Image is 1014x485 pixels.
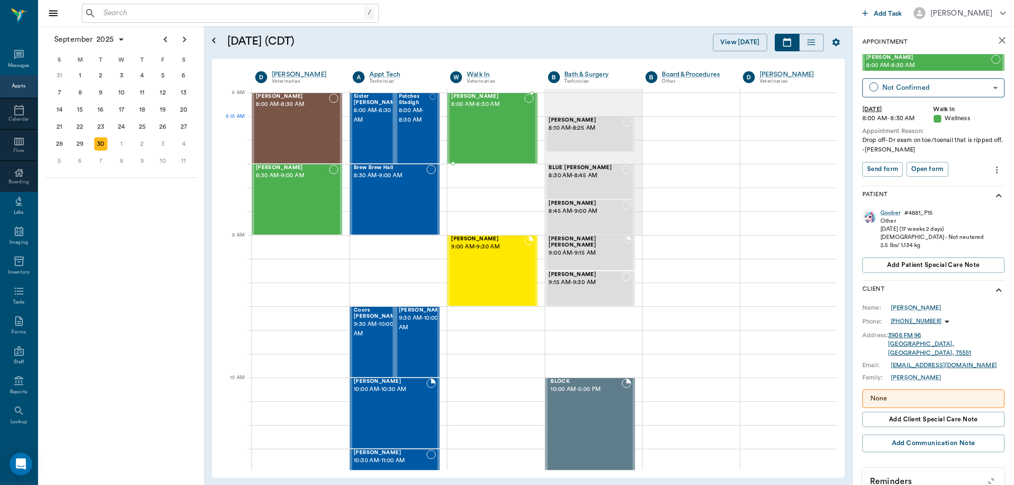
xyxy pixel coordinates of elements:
[156,137,170,151] div: Friday, October 3, 2025
[904,209,933,217] div: # 4881_P15
[10,453,32,475] div: Open Intercom Messenger
[100,7,364,20] input: Search
[862,136,1004,154] div: Drop off- Dr exam on toe/toenail that is ripped off. -[PERSON_NAME]
[220,88,244,112] div: 8 AM
[354,456,426,466] span: 10:30 AM - 11:00 AM
[862,114,934,123] div: 8:00 AM - 8:30 AM
[551,385,622,394] span: 10:00 AM - 5:00 PM
[891,317,941,325] p: [PHONE_NUMBER]
[115,69,128,82] div: Wednesday, September 3, 2025
[272,70,338,79] div: [PERSON_NAME]
[862,373,891,382] div: Family:
[153,53,174,67] div: F
[70,53,91,67] div: M
[73,120,87,133] div: Monday, September 22, 2025
[10,239,28,246] div: Imaging
[934,114,1005,123] div: Wellness
[73,86,87,99] div: Monday, September 8, 2025
[993,190,1004,201] svg: show more
[888,333,971,356] a: 3906 FM 96[GEOGRAPHIC_DATA], [GEOGRAPHIC_DATA], 75551
[545,116,635,152] div: NOT_CONFIRMED, 8:10 AM - 8:25 AM
[350,93,395,164] div: BOOKED, 8:00 AM - 8:30 AM
[862,38,908,47] p: Appointment
[52,33,95,46] span: September
[549,278,622,287] span: 9:15 AM - 9:30 AM
[880,233,984,241] div: [DEMOGRAPHIC_DATA] - Not neutered
[862,209,877,223] img: Profile Image
[862,435,1004,452] button: Add Communication Note
[989,162,1004,178] button: more
[862,331,888,340] div: Address:
[252,93,342,164] div: NOT_CONFIRMED, 8:00 AM - 8:30 AM
[156,154,170,168] div: Friday, October 10, 2025
[208,22,220,59] button: Open calendar
[256,94,329,100] span: [PERSON_NAME]
[11,329,26,336] div: Forms
[73,69,87,82] div: Monday, September 1, 2025
[451,100,524,109] span: 8:00 AM - 8:30 AM
[545,271,635,306] div: NOT_CONFIRMED, 9:15 AM - 9:30 AM
[866,55,991,61] span: [PERSON_NAME]
[880,217,984,225] div: Other
[115,86,128,99] div: Wednesday, September 10, 2025
[255,71,267,83] div: D
[545,235,635,271] div: BOOKED, 9:00 AM - 9:15 AM
[12,83,25,90] div: Appts
[44,4,63,23] button: Close drawer
[930,8,993,19] div: [PERSON_NAME]
[115,137,128,151] div: Wednesday, October 1, 2025
[880,225,984,233] div: [DATE] (17 weeks 2 days)
[880,241,984,249] div: 2.5 lbs / 1.134 kg
[156,69,170,82] div: Friday, September 5, 2025
[934,105,1005,114] div: Walk In
[220,373,244,397] div: 10 AM
[272,77,338,86] div: Veterinarian
[115,120,128,133] div: Wednesday, September 24, 2025
[646,71,657,83] div: B
[53,103,66,116] div: Sunday, September 14, 2025
[173,53,194,67] div: S
[94,154,107,168] div: Tuesday, October 7, 2025
[395,93,440,164] div: NOT_CONFIRMED, 8:00 AM - 8:30 AM
[220,230,244,254] div: 9 AM
[399,106,430,125] span: 8:00 AM - 8:30 AM
[73,137,87,151] div: Monday, September 29, 2025
[887,260,979,270] span: Add patient Special Care Note
[8,62,30,69] div: Messages
[13,299,25,306] div: Tasks
[354,165,426,171] span: Brew Brew Hall
[862,361,891,370] div: Email:
[880,209,900,217] a: Goober
[177,103,190,116] div: Saturday, September 20, 2025
[10,389,28,396] div: Reports
[891,304,941,312] div: [PERSON_NAME]
[549,200,622,207] span: [PERSON_NAME]
[256,100,329,109] span: 8:00 AM - 8:30 AM
[354,320,401,339] span: 9:30 AM - 10:00 AM
[354,307,401,320] span: Coors [PERSON_NAME]
[467,70,533,79] a: Walk In
[713,34,767,51] button: View [DATE]
[862,412,1004,427] button: Add client Special Care Note
[862,317,891,326] div: Phone:
[354,450,426,456] span: [PERSON_NAME]
[135,86,149,99] div: Thursday, September 11, 2025
[177,86,190,99] div: Saturday, September 13, 2025
[882,82,989,93] div: Not Confirmed
[451,242,524,252] span: 9:00 AM - 9:30 AM
[111,53,132,67] div: W
[175,30,194,49] button: Next page
[115,154,128,168] div: Wednesday, October 8, 2025
[350,306,395,378] div: NOT_CONFIRMED, 9:30 AM - 10:00 AM
[94,69,107,82] div: Tuesday, September 2, 2025
[94,103,107,116] div: Tuesday, September 16, 2025
[565,70,631,79] a: Bath & Surgery
[135,69,149,82] div: Thursday, September 4, 2025
[94,137,107,151] div: Today, Tuesday, September 30, 2025
[90,53,111,67] div: T
[369,77,436,86] div: Technician
[447,93,537,164] div: NOT_CONFIRMED, 8:00 AM - 8:30 AM
[551,379,622,385] span: BLOCK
